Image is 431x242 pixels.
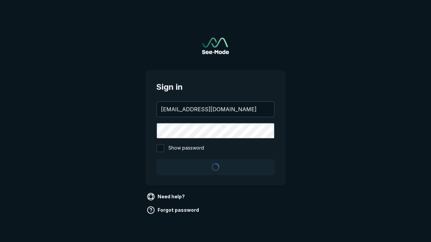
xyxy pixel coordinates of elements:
span: Show password [168,144,204,152]
input: your@email.com [157,102,274,117]
span: Sign in [156,81,275,93]
img: See-Mode Logo [202,38,229,54]
a: Forgot password [145,205,202,215]
a: Go to sign in [202,38,229,54]
a: Need help? [145,191,188,202]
